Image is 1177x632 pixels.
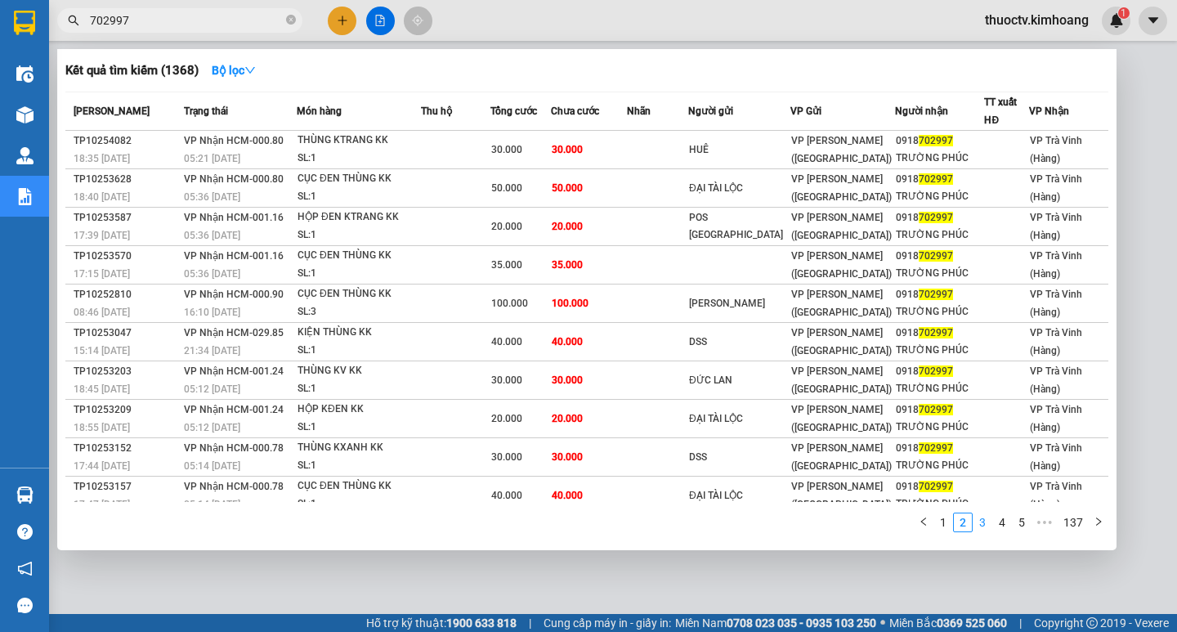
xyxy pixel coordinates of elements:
span: Trạng thái [184,105,228,117]
div: 0918 [896,171,983,188]
img: warehouse-icon [16,147,34,164]
div: POS [GEOGRAPHIC_DATA] [689,209,790,244]
span: 08:46 [DATE] [74,307,130,318]
div: 0918 [896,478,983,495]
span: right [1094,517,1103,527]
span: close-circle [286,15,296,25]
span: 702997 [919,365,953,377]
span: question-circle [17,524,33,540]
li: 1 [933,513,953,532]
span: Thu hộ [421,105,452,117]
span: 05:36 [DATE] [184,268,240,280]
span: 30.000 [552,374,583,386]
span: Người gửi [688,105,733,117]
div: SL: 1 [298,495,420,513]
div: 0918 [896,248,983,265]
span: VP Trà Vinh (Hàng) [1030,327,1082,356]
a: 3 [973,513,991,531]
span: notification [17,561,33,576]
div: 0918 [896,132,983,150]
span: 100.000 [552,298,588,309]
span: VP Trà Vinh (Hàng) [1030,212,1082,241]
li: 5 [1012,513,1032,532]
span: 05:21 [DATE] [184,153,240,164]
div: TRƯỜNG PHÚC [896,188,983,205]
span: 702997 [919,327,953,338]
div: SL: 1 [298,419,420,437]
div: THÙNG KTRANG KK [298,132,420,150]
div: TRƯỜNG PHÚC [896,226,983,244]
div: TP10253587 [74,209,179,226]
span: VP Trà Vinh (Hàng) [1030,135,1082,164]
span: search [68,15,79,26]
span: Người nhận [895,105,948,117]
div: SL: 1 [298,342,420,360]
span: 21:34 [DATE] [184,345,240,356]
span: 05:12 [DATE] [184,422,240,433]
span: VP Nhận HCM-000.78 [184,481,284,492]
div: DSS [689,334,790,351]
span: 702997 [919,135,953,146]
div: TRƯỜNG PHÚC [896,303,983,320]
div: 0918 [896,363,983,380]
div: HỘP KĐEN KK [298,401,420,419]
span: left [919,517,929,527]
li: Next Page [1089,513,1108,532]
span: VP Nhận HCM-000.80 [184,135,284,146]
span: 40.000 [491,490,522,501]
span: VP Gửi [790,105,821,117]
span: VP Trà Vinh (Hàng) [1030,289,1082,318]
div: TP10252810 [74,286,179,303]
span: 17:15 [DATE] [74,268,130,280]
span: 20.000 [552,221,583,232]
span: message [17,598,33,613]
span: VP [PERSON_NAME] ([GEOGRAPHIC_DATA]) [791,365,892,395]
span: VP Nhận [1029,105,1069,117]
div: TP10253157 [74,478,179,495]
span: VP [PERSON_NAME] ([GEOGRAPHIC_DATA]) [791,481,892,510]
div: TRƯỜNG PHÚC [896,457,983,474]
span: 16:10 [DATE] [184,307,240,318]
span: 35.000 [552,259,583,271]
div: KIỆN THÙNG KK [298,324,420,342]
span: 702997 [919,173,953,185]
span: 30.000 [491,144,522,155]
img: logo-vxr [14,11,35,35]
span: Tổng cước [490,105,537,117]
div: TRƯỜNG PHÚC [896,342,983,359]
span: close-circle [286,13,296,29]
span: 35.000 [491,259,522,271]
div: TRƯỜNG PHÚC [896,495,983,513]
div: TRƯỜNG PHÚC [896,419,983,436]
div: TP10253047 [74,325,179,342]
a: 137 [1058,513,1088,531]
span: 30.000 [491,451,522,463]
span: Món hàng [297,105,342,117]
span: 702997 [919,250,953,262]
li: 4 [992,513,1012,532]
span: 702997 [919,289,953,300]
div: TP10253570 [74,248,179,265]
div: SL: 1 [298,265,420,283]
div: [PERSON_NAME] [689,295,790,312]
span: VP Nhận HCM-001.24 [184,365,284,377]
span: 20.000 [552,413,583,424]
h3: Kết quả tìm kiếm ( 1368 ) [65,62,199,79]
span: 05:14 [DATE] [184,499,240,510]
img: warehouse-icon [16,106,34,123]
div: TP10254082 [74,132,179,150]
span: 18:40 [DATE] [74,191,130,203]
a: 1 [934,513,952,531]
span: 18:55 [DATE] [74,422,130,433]
span: VP Nhận HCM-001.16 [184,250,284,262]
button: Bộ lọcdown [199,57,269,83]
div: TP10253628 [74,171,179,188]
span: 100.000 [491,298,528,309]
span: VP [PERSON_NAME] ([GEOGRAPHIC_DATA]) [791,212,892,241]
span: VP [PERSON_NAME] ([GEOGRAPHIC_DATA]) [791,327,892,356]
img: warehouse-icon [16,486,34,504]
span: VP [PERSON_NAME] ([GEOGRAPHIC_DATA]) [791,442,892,472]
span: 30.000 [552,144,583,155]
span: VP Trà Vinh (Hàng) [1030,442,1082,472]
span: ••• [1032,513,1058,532]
